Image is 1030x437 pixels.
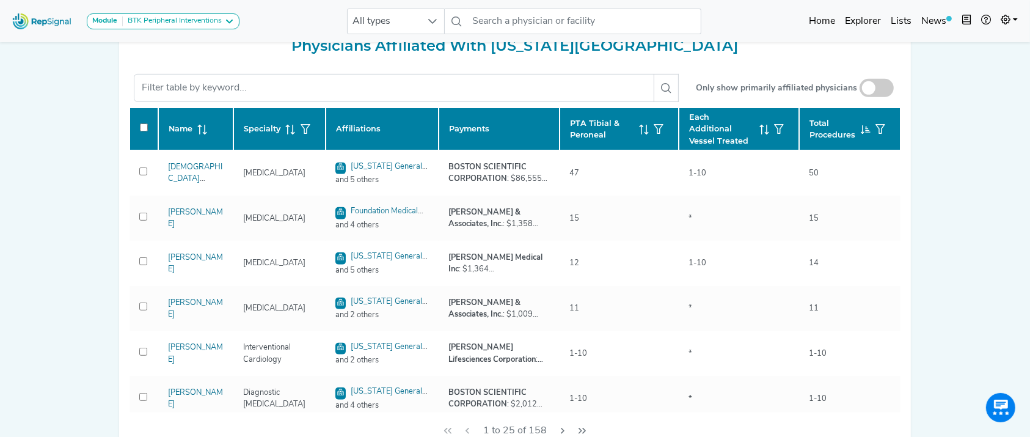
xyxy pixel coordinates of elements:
[168,299,223,318] a: [PERSON_NAME]
[244,123,280,134] span: Specialty
[335,252,428,286] a: [US_STATE] General Physicians Organization, INC
[562,348,594,359] div: 1-10
[335,343,428,376] a: [US_STATE] General Physicians Organization, INC
[236,167,313,179] div: [MEDICAL_DATA]
[328,400,436,411] span: and 4 others
[916,9,957,34] a: News
[696,82,857,95] small: Only show primarily affiliated physicians
[809,117,856,141] span: Total Procedures
[236,303,313,314] div: [MEDICAL_DATA]
[335,163,428,196] a: [US_STATE] General Physicians Organization, INC
[335,207,423,229] a: Foundation Medical Partners INC
[236,342,324,365] div: Interventional Cardiology
[562,257,586,269] div: 12
[328,354,436,366] span: and 2 others
[689,111,754,147] span: Each Additional Vessel Treated
[448,163,527,183] strong: BOSTON SCIENTIFIC CORPORATION
[448,343,536,363] strong: [PERSON_NAME] Lifesciences Corporation
[328,174,436,186] span: and 5 others
[134,74,654,102] input: Filter table by keyword...
[681,167,714,179] div: 1-10
[448,387,550,410] div: : $2,012
[562,393,594,405] div: 1-10
[802,167,826,179] div: 50
[448,297,550,320] div: : $1,009
[328,265,436,276] span: and 5 others
[328,309,436,321] span: and 2 others
[448,161,550,185] div: : $86,555
[448,208,520,228] strong: [PERSON_NAME] & Associates, Inc.
[448,299,520,318] strong: [PERSON_NAME] & Associates, Inc.
[957,9,976,34] button: Intel Book
[802,348,834,359] div: 1-10
[87,13,239,29] button: ModuleBTK Peripheral Interventions
[468,9,701,34] input: Search a physician or facility
[168,343,223,363] a: [PERSON_NAME]
[236,257,313,269] div: [MEDICAL_DATA]
[802,393,834,405] div: 1-10
[169,123,192,134] span: Name
[448,389,527,408] strong: BOSTON SCIENTIFIC CORPORATION
[92,17,117,24] strong: Module
[348,9,421,34] span: All types
[802,303,826,314] div: 11
[681,257,714,269] div: 1-10
[448,342,550,365] div: : $26,341
[802,213,826,224] div: 15
[129,37,901,55] h2: Physicians Affiliated With [US_STATE][GEOGRAPHIC_DATA]
[449,123,489,134] span: Payments
[562,303,586,314] div: 11
[448,254,542,273] strong: [PERSON_NAME] Medical Inc
[570,117,635,141] span: PTA Tibial & Peroneal
[562,167,586,179] div: 47
[168,208,223,228] a: [PERSON_NAME]
[236,387,324,410] div: Diagnostic [MEDICAL_DATA]
[448,252,550,275] div: : $1,364
[562,213,586,224] div: 15
[335,387,428,421] a: [US_STATE] General Physicians Organization, INC
[168,389,223,408] a: [PERSON_NAME]
[328,219,436,231] span: and 4 others
[168,254,223,273] a: [PERSON_NAME]
[168,163,223,207] a: [DEMOGRAPHIC_DATA][PERSON_NAME]
[802,257,826,269] div: 14
[804,9,840,34] a: Home
[886,9,916,34] a: Lists
[840,9,886,34] a: Explorer
[335,298,428,331] a: [US_STATE] General Physicians Organization, INC
[448,207,550,230] div: : $1,358
[236,213,313,224] div: [MEDICAL_DATA]
[123,17,222,26] div: BTK Peripheral Interventions
[336,123,381,134] span: Affiliations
